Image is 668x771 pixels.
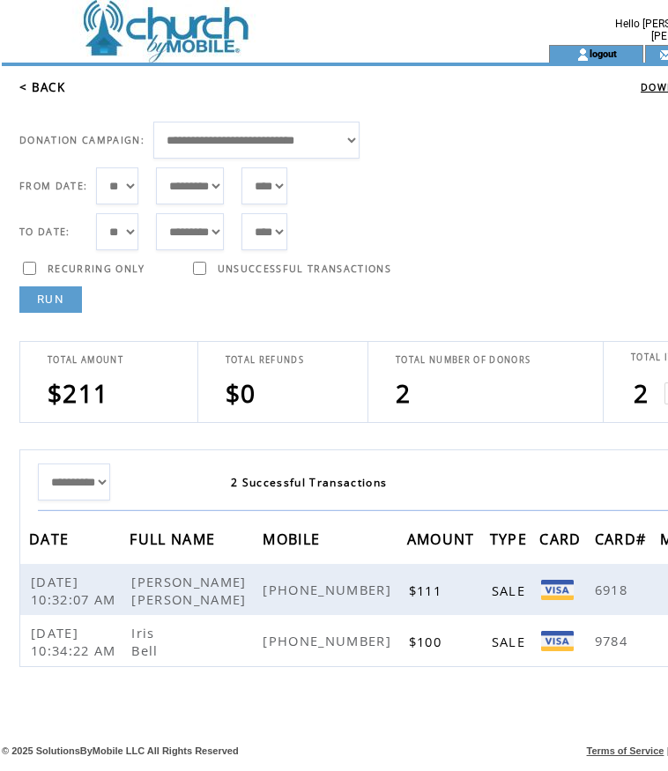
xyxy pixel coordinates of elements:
span: SALE [492,633,530,650]
span: TOTAL REFUNDS [226,354,304,366]
a: Terms of Service [587,745,664,756]
span: FULL NAME [130,525,219,558]
span: 2 [396,376,411,410]
span: MOBILE [263,525,324,558]
span: UNSUCCESSFUL TRANSACTIONS [218,263,391,275]
span: 6918 [595,581,632,598]
a: TYPE [490,533,531,544]
span: CARD# [595,525,651,558]
a: DATE [29,533,73,544]
span: DATE [29,525,73,558]
a: AMOUNT [407,533,479,544]
span: [DATE] 10:32:07 AM [31,573,121,608]
span: CARD [539,525,585,558]
a: < BACK [19,79,65,95]
img: Visa [541,580,574,600]
span: AMOUNT [407,525,479,558]
a: CARD# [595,533,651,544]
a: RUN [19,286,82,313]
a: CARD [539,533,585,544]
span: © 2025 SolutionsByMobile LLC All Rights Reserved [2,745,239,756]
span: SALE [492,582,530,599]
span: $211 [48,376,108,410]
span: RECURRING ONLY [48,263,145,275]
a: MOBILE [263,533,324,544]
img: VISA [541,631,574,651]
span: 2 Successful Transactions [231,475,387,490]
span: $111 [409,582,446,599]
span: TOTAL NUMBER OF DONORS [396,354,531,366]
span: TOTAL AMOUNT [48,354,123,366]
span: 9784 [595,632,632,649]
span: [PERSON_NAME] [PERSON_NAME] [131,573,250,608]
span: 2 [634,376,649,410]
img: account_icon.gif [576,48,590,62]
span: TO DATE: [19,226,71,238]
span: Iris Bell [131,624,162,659]
span: FROM DATE: [19,180,87,192]
span: TYPE [490,525,531,558]
span: $100 [409,633,446,650]
span: [DATE] 10:34:22 AM [31,624,121,659]
a: FULL NAME [130,533,219,544]
a: logout [590,48,617,59]
span: DONATION CAMPAIGN: [19,134,145,146]
span: [PHONE_NUMBER] [263,581,396,598]
span: [PHONE_NUMBER] [263,632,396,649]
span: $0 [226,376,256,410]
